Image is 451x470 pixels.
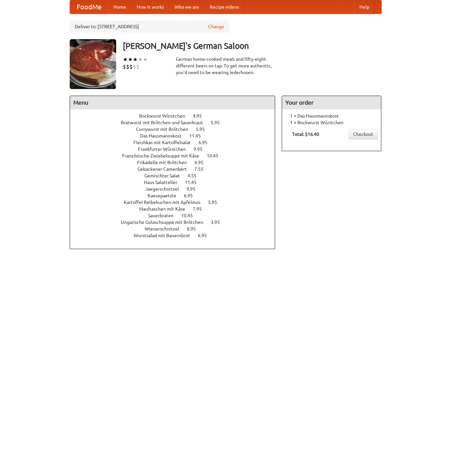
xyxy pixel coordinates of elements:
span: 7.95 [193,206,208,212]
li: $ [123,63,126,70]
a: Französische Zwiebelsuppe mit Käse 10.45 [122,153,231,158]
a: Currywurst mit Brötchen 5.95 [136,127,217,132]
span: 7.55 [194,166,210,172]
a: Kartoffel Reibekuchen mit Apfelmus 5.95 [124,200,229,205]
a: Kaesepaetzle 6.95 [148,193,205,198]
span: Frikadelle mit Brötchen [137,160,193,165]
span: 10.45 [207,153,225,158]
li: ★ [123,56,128,63]
a: FoodMe [70,0,108,14]
a: Bockwurst Würstchen 4.95 [139,113,214,119]
span: Maultaschen mit Käse [139,206,192,212]
h4: Menu [70,96,275,109]
span: 11.45 [189,133,207,139]
a: Fleishkas mit Kartoffelsalat 6.95 [133,140,220,145]
span: 4.55 [188,173,203,178]
a: Haus Salatteller 11.45 [144,180,209,185]
span: Wienerschnitzel [145,226,186,232]
a: Das Hausmannskost 11.45 [140,133,213,139]
span: Fleishkas mit Kartoffelsalat [133,140,197,145]
li: $ [136,63,139,70]
span: Bockwurst Würstchen [139,113,192,119]
span: 8.95 [187,226,202,232]
span: Jaegerschnitzel [145,186,186,192]
span: 5.95 [196,127,211,132]
a: Jaegerschnitzel 9.95 [145,186,208,192]
h3: [PERSON_NAME]'s German Saloon [123,39,382,52]
span: 11.45 [185,180,203,185]
span: Das Hausmannskost [140,133,188,139]
span: Currywurst mit Brötchen [136,127,195,132]
a: Wurstsalad mit Bauernbrot 6.95 [134,233,219,238]
a: Sauerbraten 10.45 [148,213,205,218]
span: 9.95 [193,146,209,152]
a: Recipe videos [204,0,244,14]
div: Deliver to: [STREET_ADDRESS] [70,21,229,33]
span: 6.95 [194,160,210,165]
span: 6.95 [184,193,199,198]
li: ★ [143,56,148,63]
a: Checkout [349,129,378,139]
span: Frankfurter Würstchen [138,146,192,152]
span: 5.95 [211,120,226,125]
a: How it works [131,0,169,14]
li: 1 × Bockwurst Würstchen [285,119,378,126]
span: Bratwurst mit Brötchen und Sauerkraut [121,120,210,125]
li: ★ [128,56,133,63]
li: ★ [138,56,143,63]
span: 6.95 [198,233,213,238]
img: angular.jpg [70,39,116,89]
a: Home [108,0,131,14]
h4: Your order [282,96,381,109]
span: 5.95 [208,200,224,205]
b: Total: $16.40 [292,132,319,137]
span: Kartoffel Reibekuchen mit Apfelmus [124,200,207,205]
a: Gebackener Camenbert 7.55 [137,166,216,172]
span: Gebackener Camenbert [137,166,193,172]
li: $ [126,63,129,70]
span: 10.45 [181,213,199,218]
a: Frikadelle mit Brötchen 6.95 [137,160,216,165]
a: Help [354,0,375,14]
span: Gemischter Salat [144,173,187,178]
span: 3.95 [211,220,226,225]
span: Französische Zwiebelsuppe mit Käse [122,153,206,158]
li: $ [133,63,136,70]
span: Ungarische Gulaschsuppe mit Brötchen [121,220,210,225]
span: 9.95 [187,186,202,192]
a: Wienerschnitzel 8.95 [145,226,208,232]
li: ★ [133,56,138,63]
a: Bratwurst mit Brötchen und Sauerkraut 5.95 [121,120,232,125]
a: Who we are [169,0,204,14]
li: 1 × Das Hausmannskost [285,113,378,119]
span: 4.95 [193,113,208,119]
div: German home-cooked meals and fifty-eight different beers on tap. To get more authentic, you'd nee... [176,56,275,76]
li: $ [129,63,133,70]
a: Change [208,23,224,30]
span: Kaesepaetzle [148,193,183,198]
span: Wurstsalad mit Bauernbrot [134,233,197,238]
a: Maultaschen mit Käse 7.95 [139,206,214,212]
a: Frankfurter Würstchen 9.95 [138,146,215,152]
span: 6.95 [198,140,214,145]
span: Haus Salatteller [144,180,184,185]
span: Sauerbraten [148,213,180,218]
a: Ungarische Gulaschsuppe mit Brötchen 3.95 [121,220,232,225]
a: Gemischter Salat 4.55 [144,173,209,178]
